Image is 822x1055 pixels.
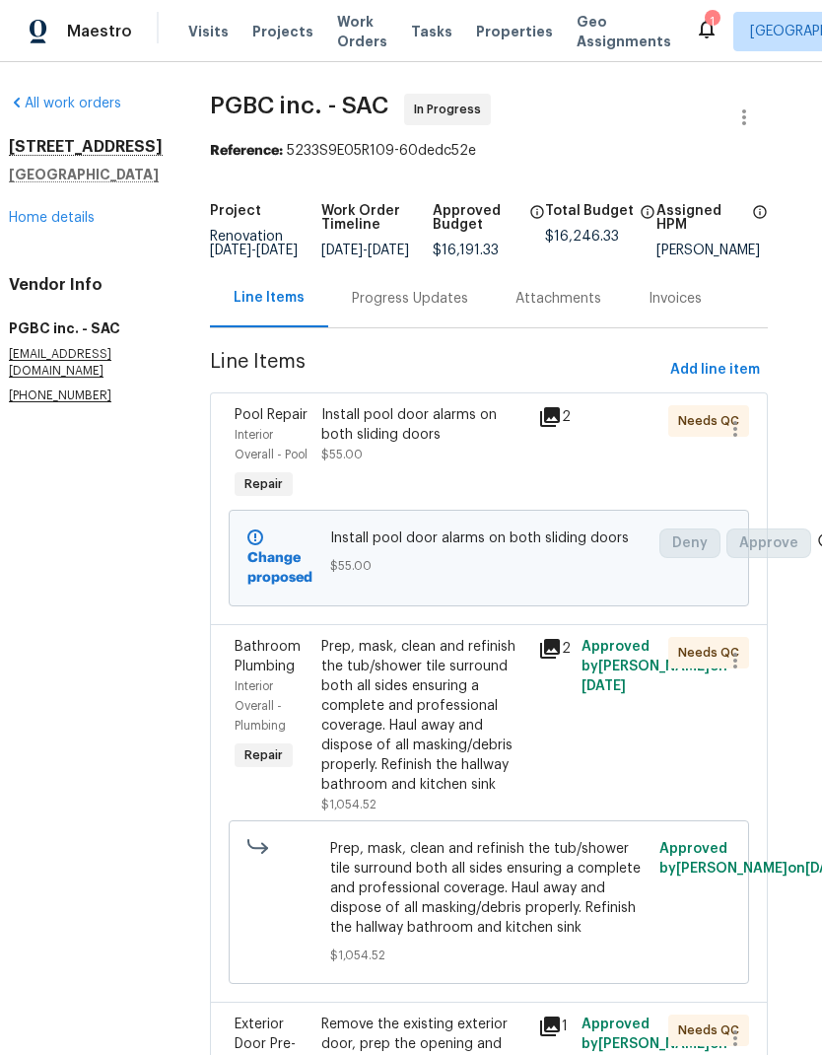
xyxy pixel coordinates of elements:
[678,411,747,431] span: Needs QC
[330,946,649,965] span: $1,054.52
[337,12,387,51] span: Work Orders
[321,244,363,257] span: [DATE]
[210,141,768,161] div: 5233S9E05R109-60dedc52e
[433,204,522,232] h5: Approved Budget
[352,289,468,309] div: Progress Updates
[529,204,545,244] span: The total cost of line items that have been approved by both Opendoor and the Trade Partner. This...
[678,643,747,663] span: Needs QC
[247,551,312,585] b: Change proposed
[649,289,702,309] div: Invoices
[414,100,489,119] span: In Progress
[433,244,499,257] span: $16,191.33
[545,230,619,244] span: $16,246.33
[476,22,553,41] span: Properties
[235,640,301,673] span: Bathroom Plumbing
[9,275,163,295] h4: Vendor Info
[726,528,811,558] button: Approve
[321,204,433,232] h5: Work Order Timeline
[656,244,768,257] div: [PERSON_NAME]
[582,679,626,693] span: [DATE]
[321,799,377,810] span: $1,054.52
[538,637,570,661] div: 2
[321,405,526,445] div: Install pool door alarms on both sliding doors
[659,528,720,558] button: Deny
[234,288,305,308] div: Line Items
[210,94,388,117] span: PGBC inc. - SAC
[256,244,298,257] span: [DATE]
[678,1020,747,1040] span: Needs QC
[330,556,649,576] span: $55.00
[235,408,308,422] span: Pool Repair
[330,839,649,938] span: Prep, mask, clean and refinish the tub/shower tile surround both all sides ensuring a complete an...
[411,25,452,38] span: Tasks
[235,429,308,460] span: Interior Overall - Pool
[515,289,601,309] div: Attachments
[67,22,132,41] span: Maestro
[538,1015,570,1038] div: 1
[321,449,363,460] span: $55.00
[188,22,229,41] span: Visits
[9,211,95,225] a: Home details
[545,204,634,218] h5: Total Budget
[9,97,121,110] a: All work orders
[368,244,409,257] span: [DATE]
[210,244,251,257] span: [DATE]
[705,12,719,32] div: 1
[235,680,286,732] span: Interior Overall - Plumbing
[210,144,283,158] b: Reference:
[662,352,768,388] button: Add line item
[252,22,313,41] span: Projects
[321,637,526,795] div: Prep, mask, clean and refinish the tub/shower tile surround both all sides ensuring a complete an...
[330,528,649,548] span: Install pool door alarms on both sliding doors
[210,244,298,257] span: -
[752,204,768,244] span: The hpm assigned to this work order.
[210,352,662,388] span: Line Items
[321,244,409,257] span: -
[582,640,727,693] span: Approved by [PERSON_NAME] on
[210,230,298,257] span: Renovation
[640,204,655,230] span: The total cost of line items that have been proposed by Opendoor. This sum includes line items th...
[237,474,291,494] span: Repair
[577,12,671,51] span: Geo Assignments
[538,405,570,429] div: 2
[670,358,760,383] span: Add line item
[9,318,163,338] h5: PGBC inc. - SAC
[210,204,261,218] h5: Project
[237,745,291,765] span: Repair
[656,204,746,232] h5: Assigned HPM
